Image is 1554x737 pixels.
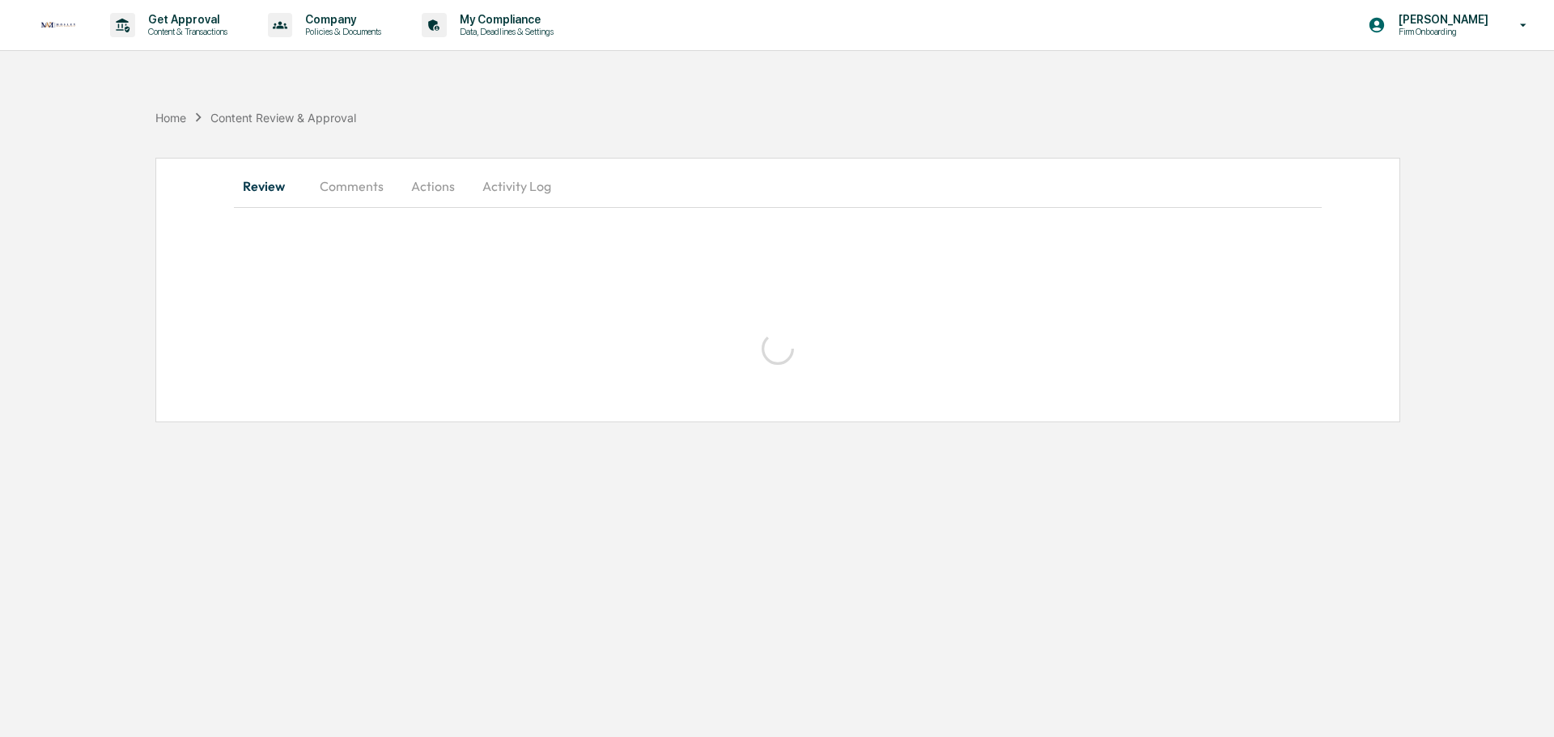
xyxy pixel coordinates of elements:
[469,167,564,205] button: Activity Log
[292,26,389,37] p: Policies & Documents
[39,20,78,31] img: logo
[135,26,236,37] p: Content & Transactions
[234,167,307,205] button: Review
[1386,13,1497,26] p: [PERSON_NAME]
[447,26,562,37] p: Data, Deadlines & Settings
[307,167,397,205] button: Comments
[397,167,469,205] button: Actions
[234,167,1322,205] div: secondary tabs example
[135,13,236,26] p: Get Approval
[292,13,389,26] p: Company
[447,13,562,26] p: My Compliance
[210,111,356,125] div: Content Review & Approval
[1386,26,1497,37] p: Firm Onboarding
[155,111,186,125] div: Home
